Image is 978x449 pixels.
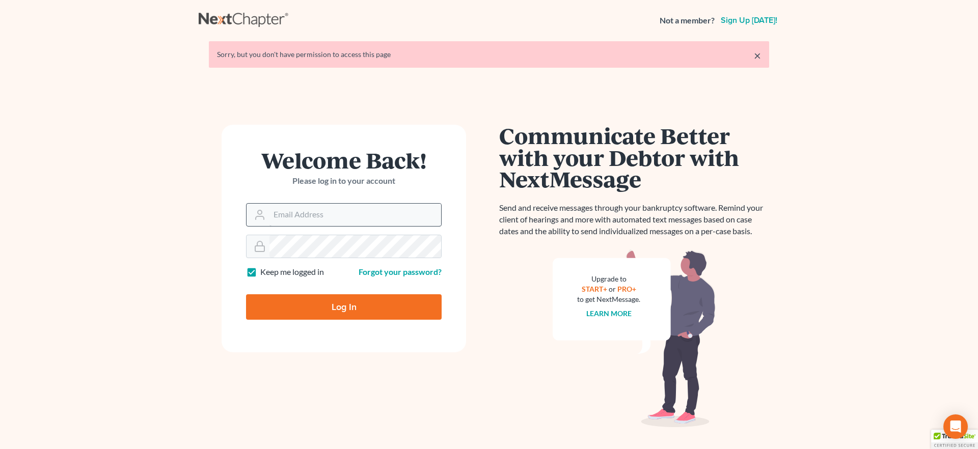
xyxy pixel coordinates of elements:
[260,266,324,278] label: Keep me logged in
[577,294,640,304] div: to get NextMessage.
[553,249,716,428] img: nextmessage_bg-59042aed3d76b12b5cd301f8e5b87938c9018125f34e5fa2b7a6b67550977c72.svg
[754,49,761,62] a: ×
[246,175,442,187] p: Please log in to your account
[582,285,607,293] a: START+
[246,294,442,320] input: Log In
[246,149,442,171] h1: Welcome Back!
[617,285,636,293] a: PRO+
[499,125,769,190] h1: Communicate Better with your Debtor with NextMessage
[217,49,761,60] div: Sorry, but you don't have permission to access this page
[359,267,442,276] a: Forgot your password?
[609,285,616,293] span: or
[660,15,715,26] strong: Not a member?
[931,430,978,449] div: TrustedSite Certified
[269,204,441,226] input: Email Address
[943,414,968,439] div: Open Intercom Messenger
[499,202,769,237] p: Send and receive messages through your bankruptcy software. Remind your client of hearings and mo...
[719,16,779,24] a: Sign up [DATE]!
[577,274,640,284] div: Upgrade to
[586,309,632,318] a: Learn more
